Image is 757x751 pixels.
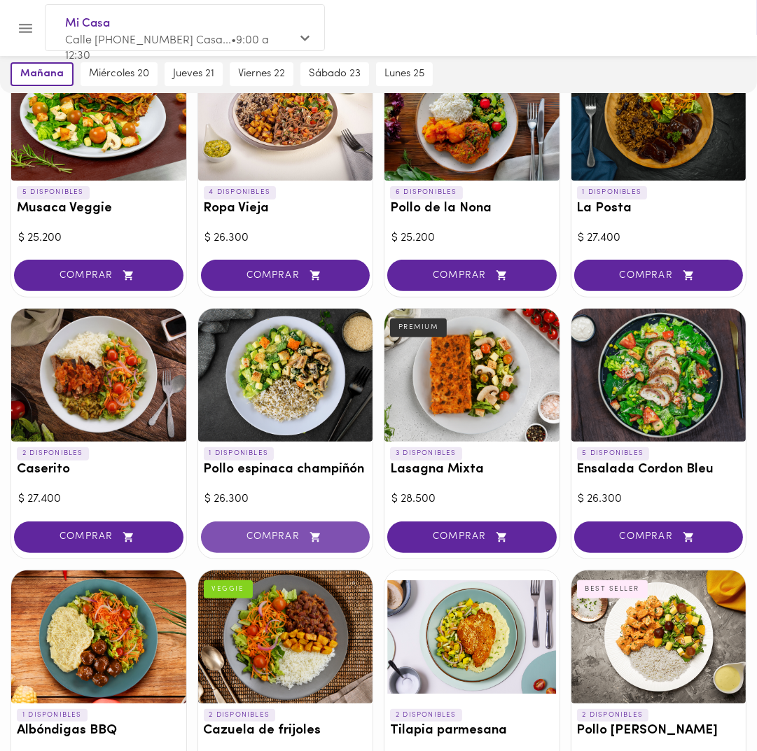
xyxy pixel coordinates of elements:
div: $ 27.400 [18,491,179,507]
span: COMPRAR [32,269,166,281]
button: COMPRAR [201,521,370,553]
div: Tilapia parmesana [384,570,560,703]
h3: La Posta [577,202,741,216]
button: COMPRAR [387,260,557,291]
button: mañana [11,62,74,86]
p: 4 DISPONIBLES [204,186,277,199]
div: $ 27.400 [578,230,739,246]
p: 2 DISPONIBLES [204,709,276,722]
span: COMPRAR [405,269,539,281]
h3: Pollo espinaca champiñón [204,463,368,477]
div: Pollo espinaca champiñón [198,309,373,442]
div: Albóndigas BBQ [11,570,186,703]
button: COMPRAR [574,521,744,553]
div: $ 25.200 [391,230,553,246]
button: COMPRAR [14,521,183,553]
div: $ 26.300 [205,230,366,246]
p: 6 DISPONIBLES [390,186,463,199]
div: Pollo Tikka Massala [571,570,746,703]
h3: Lasagna Mixta [390,463,554,477]
button: COMPRAR [201,260,370,291]
span: COMPRAR [592,269,726,281]
button: COMPRAR [14,260,183,291]
h3: Ropa Vieja [204,202,368,216]
span: lunes 25 [384,68,424,80]
p: 3 DISPONIBLES [390,447,462,460]
h3: Ensalada Cordon Bleu [577,463,741,477]
h3: Albóndigas BBQ [17,724,181,738]
span: sábado 23 [309,68,361,80]
div: Ropa Vieja [198,48,373,181]
div: VEGGIE [204,580,253,598]
h3: Pollo [PERSON_NAME] [577,724,741,738]
div: $ 25.200 [18,230,179,246]
p: 1 DISPONIBLES [204,447,275,460]
h3: Caserito [17,463,181,477]
div: Musaca Veggie [11,48,186,181]
div: Lasagna Mixta [384,309,560,442]
span: COMPRAR [32,531,166,543]
h3: Pollo de la Nona [390,202,554,216]
span: mañana [20,68,64,80]
div: Ensalada Cordon Bleu [571,309,746,442]
div: $ 28.500 [391,491,553,507]
div: PREMIUM [390,318,447,337]
p: 5 DISPONIBLES [17,186,90,199]
div: Pollo de la Nona [384,48,560,181]
span: Calle [PHONE_NUMBER] Casa... • 9:00 a 12:30 [65,35,269,62]
button: lunes 25 [376,62,433,86]
div: Caserito [11,309,186,442]
p: 2 DISPONIBLES [17,447,89,460]
button: COMPRAR [574,260,744,291]
button: COMPRAR [387,521,557,553]
h3: Musaca Veggie [17,202,181,216]
p: 2 DISPONIBLES [577,709,649,722]
div: $ 26.300 [578,491,739,507]
span: Mi Casa [65,15,291,33]
p: 1 DISPONIBLES [577,186,648,199]
iframe: Messagebird Livechat Widget [676,670,743,737]
p: 1 DISPONIBLES [17,709,88,722]
span: COMPRAR [218,269,353,281]
h3: Tilapia parmesana [390,724,554,738]
p: 2 DISPONIBLES [390,709,462,722]
div: BEST SELLER [577,580,648,598]
div: $ 26.300 [205,491,366,507]
button: sábado 23 [300,62,369,86]
span: COMPRAR [218,531,353,543]
h3: Cazuela de frijoles [204,724,368,738]
span: COMPRAR [405,531,539,543]
p: 5 DISPONIBLES [577,447,650,460]
span: COMPRAR [592,531,726,543]
div: La Posta [571,48,746,181]
div: Cazuela de frijoles [198,570,373,703]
